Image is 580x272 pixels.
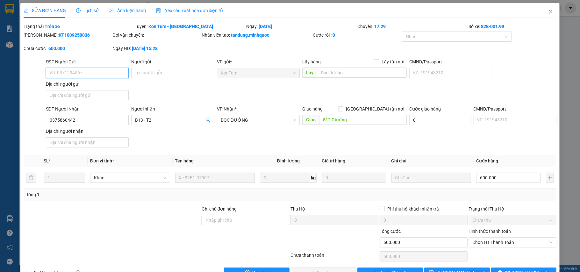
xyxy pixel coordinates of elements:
[548,9,553,14] span: close
[175,173,255,183] input: VD: Bàn, Ghế
[302,115,319,125] span: Giao
[302,68,317,78] span: Lấy
[45,24,60,29] b: Trên xe
[202,206,237,211] label: Ghi chú đơn hàng
[156,8,223,13] span: Yêu cầu xuất hóa đơn điện tử
[76,8,81,13] span: clock-circle
[310,173,317,183] span: kg
[380,229,401,234] span: Tổng cước
[221,68,296,78] span: KonTum
[26,173,36,183] button: delete
[131,58,214,65] div: Người gửi
[469,205,557,212] div: Trạng thái Thu Hộ
[217,106,235,111] span: VP Nhận
[46,137,129,147] input: Địa chỉ của người nhận
[48,46,65,51] b: 600.000
[175,158,194,163] span: Tên hàng
[389,155,474,167] th: Ghi chú
[302,106,323,111] span: Giao hàng
[259,24,272,29] b: [DATE]
[317,68,407,78] input: Dọc đường
[542,3,560,21] button: Close
[385,205,441,212] span: Phí thu hộ khách nhận trả
[202,32,311,39] div: Nhân viên tạo:
[109,8,146,13] span: Ảnh kiện hàng
[374,24,386,29] b: 17:29
[112,45,200,52] div: Ngày GD:
[409,115,471,125] input: Cước giao hàng
[202,215,290,225] input: Ghi chú đơn hàng
[46,58,129,65] div: SĐT Người Gửi
[277,158,300,163] span: Định lượng
[109,8,113,13] span: picture
[24,32,111,39] div: [PERSON_NAME]:
[290,252,379,263] div: Chưa thanh toán
[24,8,66,13] span: SỬA ĐƠN HÀNG
[24,45,111,52] div: Chưa cước :
[46,128,129,135] div: Địa chỉ người nhận
[90,158,114,163] span: Đơn vị tính
[322,173,386,183] input: 0
[26,191,224,198] div: Tổng: 1
[379,58,407,65] span: Lấy tận nơi
[290,206,305,211] span: Thu Hộ
[357,23,468,30] div: Chuyến:
[468,23,557,30] div: Số xe:
[409,106,441,111] label: Cước giao hàng
[221,115,296,125] span: DỌC ĐƯỜNG
[205,118,211,123] span: user-add
[343,105,407,112] span: [GEOGRAPHIC_DATA] tận nơi
[76,8,99,13] span: Lịch sử
[94,173,166,183] span: Khác
[474,105,557,112] div: CMND/Passport
[302,59,321,64] span: Lấy hàng
[231,32,269,38] b: tandung.minhquoc
[131,105,214,112] div: Người nhận
[217,58,300,65] div: VP gửi
[319,115,407,125] input: Dọc đường
[333,32,335,38] b: 0
[473,238,553,247] span: Chọn HT Thanh Toán
[391,173,471,183] input: Ghi Chú
[156,8,161,13] img: icon
[134,23,245,30] div: Tuyến:
[469,229,511,234] label: Hình thức thanh toán
[44,158,49,163] span: SL
[23,23,134,30] div: Trạng thái:
[409,58,492,65] div: CMND/Passport
[246,23,357,30] div: Ngày:
[322,158,345,163] span: Giá trị hàng
[46,81,129,88] div: Địa chỉ người gửi
[46,105,129,112] div: SĐT Người Nhận
[59,32,90,38] b: KT1009250036
[481,24,505,29] b: 82E-001.99
[46,90,129,100] input: Địa chỉ của người gửi
[112,32,200,39] div: Gói vận chuyển:
[473,215,553,225] span: Chưa thu
[148,24,213,29] b: Kon Tum - [GEOGRAPHIC_DATA]
[132,46,158,51] b: [DATE] 15:28
[24,8,28,13] span: edit
[476,158,498,163] span: Cước hàng
[546,173,554,183] button: plus
[313,32,401,39] div: Cước rồi :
